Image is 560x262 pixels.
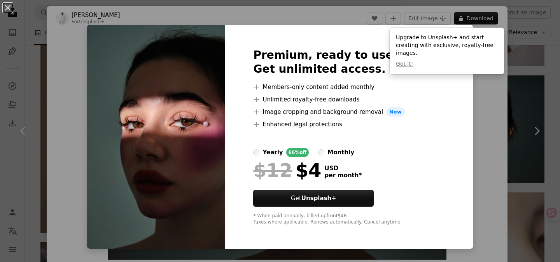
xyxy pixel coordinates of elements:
div: $4 [253,160,321,180]
div: * When paid annually, billed upfront $48 Taxes where applicable. Renews automatically. Cancel any... [253,213,445,225]
strong: Unsplash+ [301,195,336,202]
div: yearly [262,148,283,157]
img: premium_photo-1703343321404-b0efcd84d287 [87,25,225,249]
input: monthly [318,149,324,155]
li: Enhanced legal protections [253,120,445,129]
input: yearly66%off [253,149,259,155]
li: Image cropping and background removal [253,107,445,117]
span: per month * [324,172,362,179]
div: 66% off [286,148,309,157]
button: GetUnsplash+ [253,190,374,207]
span: USD [324,165,362,172]
span: $12 [253,160,292,180]
h2: Premium, ready to use images. Get unlimited access. [253,48,445,76]
li: Unlimited royalty-free downloads [253,95,445,104]
div: Upgrade to Unsplash+ and start creating with exclusive, royalty-free images. [390,28,504,74]
li: Members-only content added monthly [253,82,445,92]
span: New [386,107,405,117]
button: Got it! [396,60,413,68]
div: monthly [327,148,354,157]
